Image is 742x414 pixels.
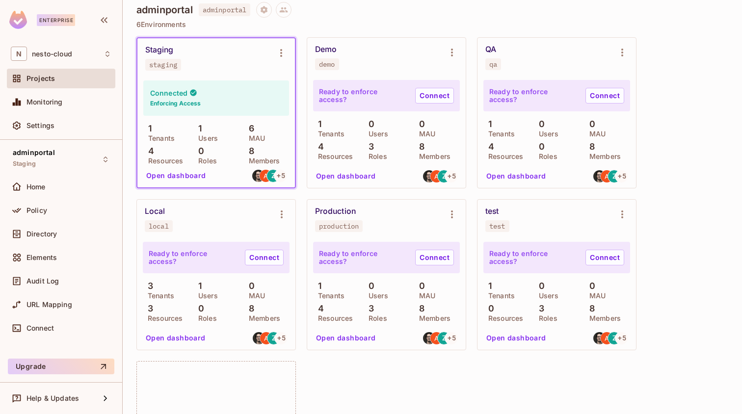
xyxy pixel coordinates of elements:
[272,205,291,224] button: Environment settings
[414,304,424,313] p: 8
[11,47,27,61] span: N
[260,332,272,344] img: adel.ati@nesto.ca
[483,153,523,160] p: Resources
[143,146,154,156] p: 4
[143,281,153,291] p: 3
[252,170,265,182] img: francis.pion@nesto.ca
[26,75,55,82] span: Projects
[415,88,454,103] a: Connect
[26,230,57,238] span: Directory
[143,314,183,322] p: Resources
[272,335,276,341] span: Z
[584,292,606,300] p: MAU
[277,172,285,179] span: + 5
[26,183,46,191] span: Home
[414,119,425,129] p: 0
[26,277,59,285] span: Audit Log
[149,61,177,69] div: staging
[414,314,450,322] p: Members
[244,281,255,291] p: 0
[143,134,175,142] p: Tenants
[442,335,446,341] span: Z
[483,304,494,313] p: 0
[244,292,265,300] p: MAU
[364,130,388,138] p: Users
[414,153,450,160] p: Members
[315,45,337,54] div: Demo
[193,157,217,165] p: Roles
[136,4,193,16] h4: adminportal
[483,292,515,300] p: Tenants
[319,60,335,68] div: demo
[9,11,27,29] img: SReyMgAAAABJRU5ErkJggg==
[313,304,324,313] p: 4
[244,304,254,313] p: 8
[612,173,616,180] span: Z
[193,314,217,322] p: Roles
[319,88,407,103] p: Ready to enforce access?
[26,254,57,261] span: Elements
[37,14,75,26] div: Enterprise
[585,88,624,103] a: Connect
[601,170,613,182] img: adel.ati@nesto.ca
[415,250,454,265] a: Connect
[534,292,558,300] p: Users
[414,130,435,138] p: MAU
[313,281,321,291] p: 1
[448,335,455,341] span: + 5
[430,332,443,344] img: adel.ati@nesto.ca
[442,43,462,62] button: Environment settings
[534,153,557,160] p: Roles
[244,134,265,142] p: MAU
[315,207,356,216] div: Production
[26,324,54,332] span: Connect
[8,359,114,374] button: Upgrade
[430,170,443,182] img: adel.ati@nesto.ca
[26,207,47,214] span: Policy
[244,314,280,322] p: Members
[489,60,497,68] div: qa
[142,330,210,346] button: Open dashboard
[584,304,595,313] p: 8
[149,250,237,265] p: Ready to enforce access?
[534,130,558,138] p: Users
[482,330,550,346] button: Open dashboard
[364,314,387,322] p: Roles
[423,332,435,344] img: francis.pion@nesto.ca
[32,50,72,58] span: Workspace: nesto-cloud
[193,281,202,291] p: 1
[534,314,557,322] p: Roles
[150,88,187,98] h4: Connected
[364,153,387,160] p: Roles
[584,130,606,138] p: MAU
[442,205,462,224] button: Environment settings
[26,301,72,309] span: URL Mapping
[534,281,545,291] p: 0
[612,205,632,224] button: Environment settings
[584,142,595,152] p: 8
[489,222,505,230] div: test
[313,142,324,152] p: 4
[253,332,265,344] img: francis.pion@nesto.ca
[26,122,54,129] span: Settings
[142,168,210,183] button: Open dashboard
[423,170,435,182] img: francis.pion@nesto.ca
[313,130,344,138] p: Tenants
[483,130,515,138] p: Tenants
[313,314,353,322] p: Resources
[26,98,63,106] span: Monitoring
[256,7,272,16] span: Project settings
[143,157,183,165] p: Resources
[489,88,578,103] p: Ready to enforce access?
[319,250,407,265] p: Ready to enforce access?
[489,250,578,265] p: Ready to enforce access?
[364,281,374,291] p: 0
[244,124,254,133] p: 6
[313,292,344,300] p: Tenants
[612,335,616,341] span: Z
[193,304,204,313] p: 0
[13,149,55,156] span: adminportal
[414,292,435,300] p: MAU
[584,314,621,322] p: Members
[485,45,496,54] div: QA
